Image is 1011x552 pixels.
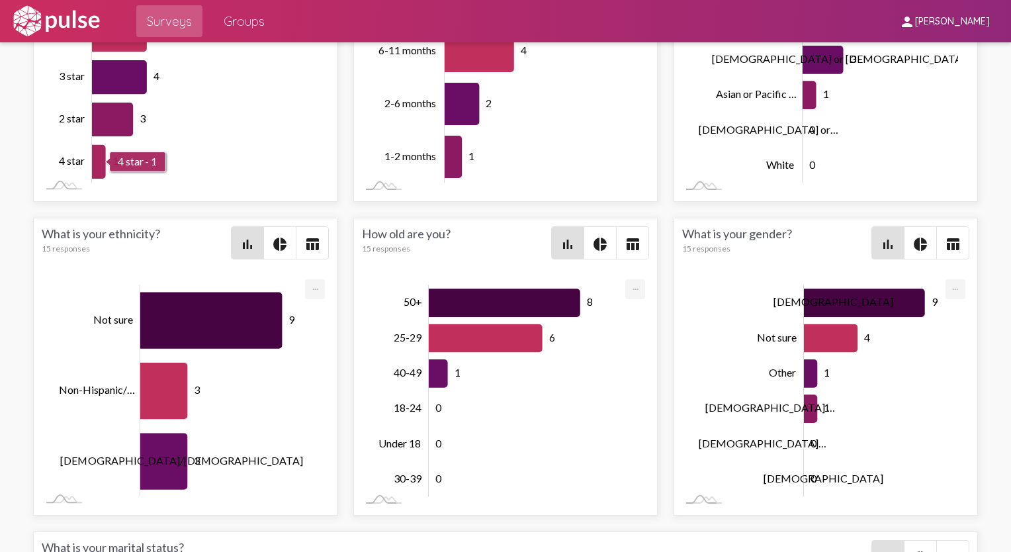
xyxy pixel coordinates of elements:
[773,295,893,308] tspan: [DEMOGRAPHIC_DATA]
[560,236,576,252] mat-icon: bar_chart
[915,16,990,28] span: [PERSON_NAME]
[945,236,961,252] mat-icon: table_chart
[552,227,584,259] button: Bar chart
[699,122,838,135] tspan: [DEMOGRAPHIC_DATA] or…
[59,112,85,124] tspan: 2 star
[154,69,159,82] tspan: 4
[362,244,551,253] div: 15 responses
[435,401,442,414] tspan: 0
[93,313,133,326] tspan: Not sure
[822,87,828,100] tspan: 1
[904,227,936,259] button: Pie style chart
[394,330,422,343] tspan: 25-29
[378,436,421,449] tspan: Under 18
[592,236,608,252] mat-icon: pie_chart
[931,295,938,308] tspan: 9
[764,472,883,484] tspan: [DEMOGRAPHIC_DATA]
[766,158,794,171] tspan: White
[824,366,830,379] tspan: 1
[429,289,580,493] g: Series
[682,244,871,253] div: 15 responses
[716,87,797,100] tspan: Asian or Pacific …
[59,154,85,167] tspan: 4 star
[945,279,965,292] a: Export [Press ENTER or use arrow keys to navigate]
[937,227,969,259] button: Table view
[194,383,200,396] tspan: 3
[757,330,797,343] tspan: Not sure
[394,472,422,484] tspan: 30-39
[404,295,422,308] tspan: 50+
[213,5,275,37] a: Groups
[584,227,616,259] button: Pie style chart
[435,472,442,484] tspan: 0
[899,14,915,30] mat-icon: person
[394,366,422,379] tspan: 40-49
[880,236,896,252] mat-icon: bar_chart
[804,289,925,493] g: Series
[625,236,640,252] mat-icon: table_chart
[705,401,835,414] tspan: [DEMOGRAPHIC_DATA] …
[59,383,135,396] tspan: Non-Hispanic/…
[224,9,265,33] span: Groups
[625,279,645,292] a: Export [Press ENTER or use arrow keys to navigate]
[305,279,325,292] a: Export [Press ENTER or use arrow keys to navigate]
[240,236,255,252] mat-icon: bar_chart
[549,330,555,343] tspan: 6
[378,43,436,56] tspan: 6-11 months
[232,227,263,259] button: Bar chart
[587,295,593,308] tspan: 8
[147,9,192,33] span: Surveys
[304,236,320,252] mat-icon: table_chart
[682,226,871,259] div: What is your gender?
[394,401,421,414] tspan: 18-24
[468,149,474,161] tspan: 1
[42,226,231,259] div: What is your ethnicity?
[42,244,231,253] div: 15 responses
[872,227,904,259] button: Bar chart
[384,149,436,161] tspan: 1-2 months
[59,285,308,497] g: Chart
[699,285,948,497] g: Chart
[912,236,928,252] mat-icon: pie_chart
[435,436,442,449] tspan: 0
[864,330,870,343] tspan: 4
[889,9,1000,33] button: [PERSON_NAME]
[11,5,102,38] img: white-logo.svg
[712,52,965,65] tspan: [DEMOGRAPHIC_DATA] or [DEMOGRAPHIC_DATA]
[264,227,296,259] button: Pie style chart
[140,112,146,124] tspan: 3
[362,226,551,259] div: How old are you?
[136,5,202,37] a: Surveys
[769,366,796,379] tspan: Other
[384,96,436,109] tspan: 2-6 months
[112,154,118,167] tspan: 1
[486,96,492,109] tspan: 2
[521,43,527,56] tspan: 4
[60,454,304,467] tspan: [DEMOGRAPHIC_DATA]/[DEMOGRAPHIC_DATA]
[272,236,288,252] mat-icon: pie_chart
[699,436,826,449] tspan: [DEMOGRAPHIC_DATA]…
[296,227,328,259] button: Table view
[617,227,648,259] button: Table view
[809,158,816,171] tspan: 0
[378,285,628,497] g: Chart
[59,69,85,82] tspan: 3 star
[289,313,296,326] tspan: 9
[455,366,461,379] tspan: 1
[140,293,283,490] g: Series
